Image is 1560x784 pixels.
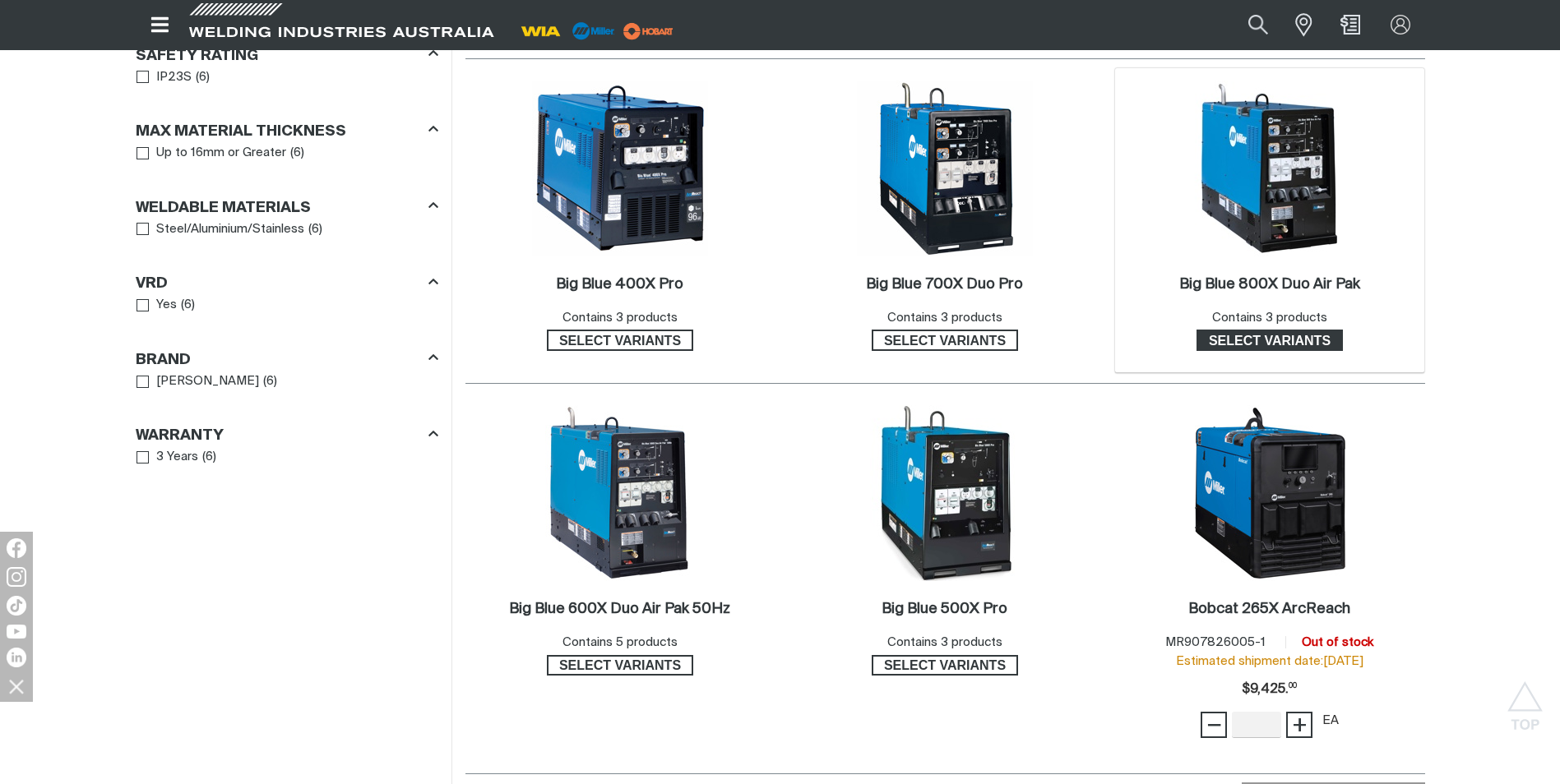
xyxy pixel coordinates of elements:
a: Yes [137,294,178,316]
img: Instagram [7,567,26,587]
img: Bobcat 265X ArcReach [1182,405,1358,581]
a: Select variants of Big Blue 500X Pro [872,655,1018,676]
ul: Weldable Materials [137,219,437,241]
a: Big Blue 600X Duo Air Pak 50Hz [509,600,730,619]
h3: Brand [136,351,191,370]
h2: Big Blue 700X Duo Pro [866,277,1023,292]
span: Select variants [873,655,1016,676]
span: Yes [156,296,177,315]
div: Contains 3 products [562,309,678,328]
button: Search products [1230,7,1286,44]
span: ( 6 ) [290,144,304,163]
ul: VRD [137,294,437,316]
a: Shopping cart (0 product(s)) [1337,15,1363,35]
a: 3 Years [137,446,199,468]
a: Big Blue 500X Pro [882,600,1007,619]
span: $9,425. [1242,673,1297,706]
h3: Warranty [136,427,224,445]
a: IP23S [137,67,192,89]
div: Weldable Materials [136,196,438,218]
ul: Max Material Thickness [137,142,437,164]
input: Product name or item number... [1210,7,1286,44]
div: Warranty [136,424,438,446]
span: Select variants [873,330,1016,351]
a: [PERSON_NAME] [137,371,260,393]
div: Price [1242,673,1297,706]
ul: Warranty [137,446,437,468]
a: Big Blue 700X Duo Pro [866,275,1023,294]
h2: Bobcat 265X ArcReach [1188,602,1350,616]
div: Safety Rating [136,44,438,66]
img: hide socials [2,672,30,700]
div: Brand [136,348,438,370]
div: Contains 5 products [562,634,678,653]
span: Estimated shipment date: [DATE] [1176,655,1363,667]
h3: Safety Rating [136,47,258,66]
span: IP23S [156,68,192,87]
span: Steel/Aluminium/Stainless [156,220,304,239]
img: Big Blue 700X Duo Pro [857,81,1033,256]
span: Up to 16mm or Greater [156,144,286,163]
div: EA [1322,712,1339,731]
h3: Weldable Materials [136,199,311,218]
div: Max Material Thickness [136,120,438,142]
a: Select variants of Big Blue 700X Duo Pro [872,330,1018,351]
button: Scroll to top [1507,681,1544,718]
ul: Brand [137,371,437,393]
div: Contains 3 products [887,309,1002,328]
span: Out of stock [1302,636,1373,648]
span: Select variants [549,655,692,676]
span: − [1206,711,1222,739]
span: ( 6 ) [263,372,277,391]
img: LinkedIn [7,648,26,667]
h2: Big Blue 400X Pro [556,277,683,292]
a: miller [618,25,678,37]
a: Select variants of Big Blue 600X Duo Air Pak 50Hz [547,655,693,676]
img: TikTok [7,596,26,616]
img: Facebook [7,538,26,558]
span: [PERSON_NAME] [156,372,259,391]
img: Big Blue 800X Duo Air Pak [1182,81,1358,256]
span: ( 6 ) [196,68,210,87]
span: Select variants [549,330,692,351]
h2: Big Blue 500X Pro [882,602,1007,616]
span: + [1292,711,1308,739]
img: Big Blue 500X Pro [857,405,1033,581]
h3: Max Material Thickness [136,122,346,141]
ul: Safety Rating [137,67,437,89]
img: miller [618,19,678,44]
img: Big Blue 400X Pro [532,81,708,256]
a: Steel/Aluminium/Stainless [137,219,305,241]
a: Select variants of Big Blue 800X Duo Air Pak [1197,330,1343,351]
a: Select variants of Big Blue 400X Pro [547,330,693,351]
div: VRD [136,272,438,294]
h2: Big Blue 600X Duo Air Pak 50Hz [509,602,730,616]
span: ( 6 ) [181,296,195,315]
h2: Big Blue 800X Duo Air Pak [1179,277,1360,292]
a: Up to 16mm or Greater [137,142,287,164]
span: ( 6 ) [202,448,216,467]
a: Bobcat 265X ArcReach [1188,600,1350,619]
img: Big Blue 600X Duo Air Pak 50Hz [532,405,708,581]
span: Select variants [1198,330,1341,351]
img: YouTube [7,625,26,639]
a: Big Blue 400X Pro [556,275,683,294]
sup: 00 [1289,683,1297,689]
span: 3 Years [156,448,198,467]
span: ( 6 ) [308,220,322,239]
h3: VRD [136,274,168,293]
span: MR907826005-1 [1165,636,1266,648]
a: Big Blue 800X Duo Air Pak [1179,275,1360,294]
div: Contains 3 products [887,634,1002,653]
div: Contains 3 products [1212,309,1327,328]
